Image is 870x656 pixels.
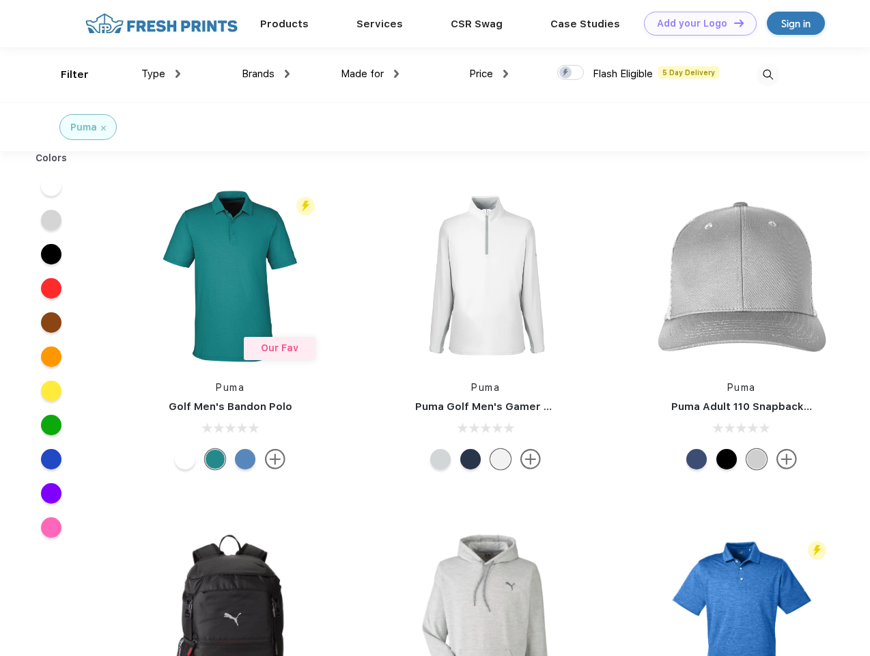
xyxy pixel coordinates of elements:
img: filter_cancel.svg [101,126,106,131]
div: Add your Logo [657,18,727,29]
span: Brands [242,68,275,80]
img: func=resize&h=266 [651,185,832,367]
a: Products [260,18,309,30]
div: Bright White [175,449,195,469]
span: Type [141,68,165,80]
div: Peacoat Qut Shd [686,449,707,469]
img: more.svg [776,449,797,469]
img: dropdown.png [285,70,290,78]
a: Puma [471,382,500,393]
a: Puma [727,382,756,393]
a: Services [356,18,403,30]
a: Golf Men's Bandon Polo [169,400,292,413]
a: CSR Swag [451,18,503,30]
span: Made for [341,68,384,80]
img: fo%20logo%202.webp [81,12,242,36]
img: more.svg [265,449,285,469]
span: Our Fav [261,342,298,353]
div: Colors [25,151,78,165]
img: desktop_search.svg [757,64,779,86]
a: Puma Golf Men's Gamer Golf Quarter-Zip [415,400,631,413]
span: Flash Eligible [593,68,653,80]
span: 5 Day Delivery [658,66,719,79]
img: dropdown.png [176,70,180,78]
div: Pma Blk Pma Blk [716,449,737,469]
a: Puma [216,382,244,393]
img: flash_active_toggle.svg [808,541,826,560]
div: Quarry Brt Whit [746,449,767,469]
div: Bright White [490,449,511,469]
img: func=resize&h=266 [139,185,321,367]
span: Price [469,68,493,80]
div: Sign in [781,16,811,31]
div: High Rise [430,449,451,469]
img: dropdown.png [503,70,508,78]
div: Lake Blue [235,449,255,469]
img: func=resize&h=266 [395,185,576,367]
div: Green Lagoon [205,449,225,469]
img: more.svg [520,449,541,469]
a: Sign in [767,12,825,35]
img: flash_active_toggle.svg [296,197,315,215]
img: dropdown.png [394,70,399,78]
div: Puma [70,120,97,135]
div: Navy Blazer [460,449,481,469]
img: DT [734,19,744,27]
div: Filter [61,67,89,83]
